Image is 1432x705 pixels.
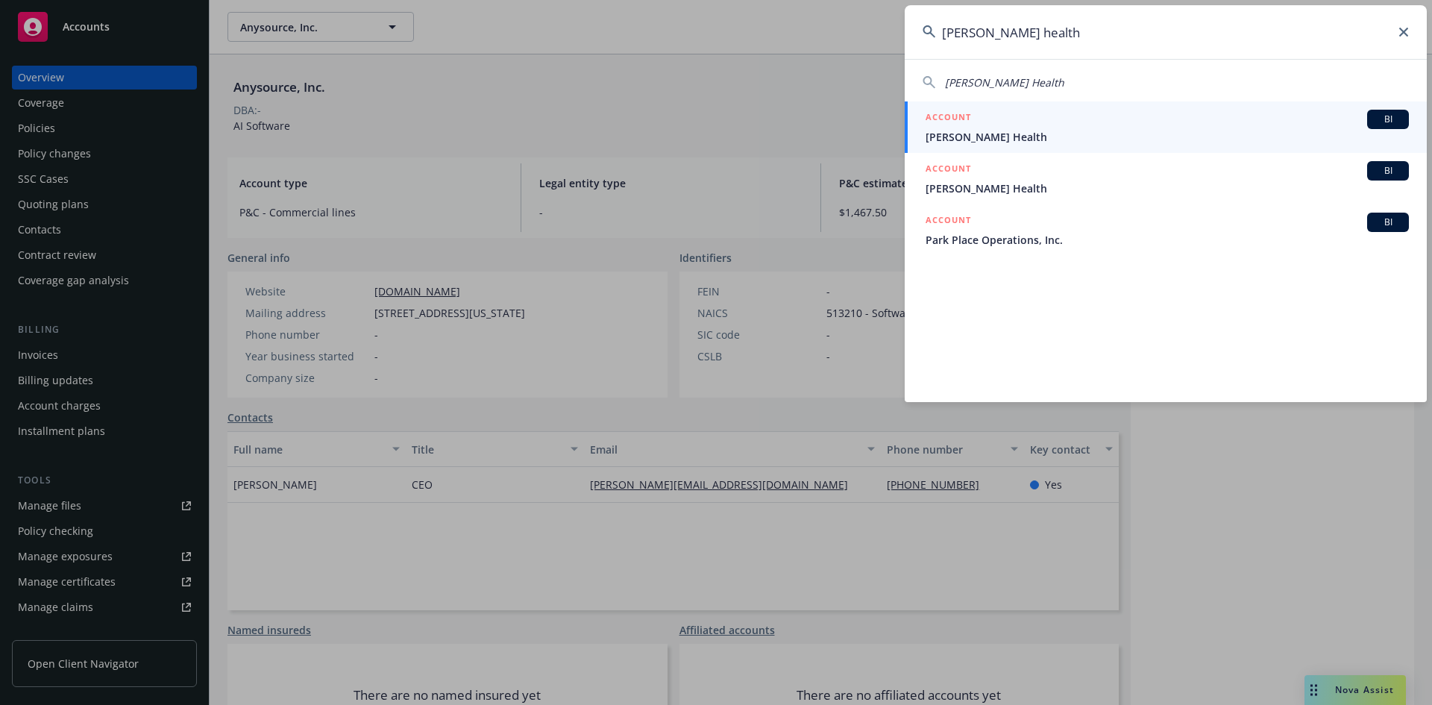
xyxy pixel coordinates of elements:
[926,232,1409,248] span: Park Place Operations, Inc.
[1373,216,1403,229] span: BI
[905,5,1427,59] input: Search...
[905,101,1427,153] a: ACCOUNTBI[PERSON_NAME] Health
[926,213,971,231] h5: ACCOUNT
[905,204,1427,256] a: ACCOUNTBIPark Place Operations, Inc.
[926,110,971,128] h5: ACCOUNT
[926,181,1409,196] span: [PERSON_NAME] Health
[926,161,971,179] h5: ACCOUNT
[1373,164,1403,178] span: BI
[1373,113,1403,126] span: BI
[926,129,1409,145] span: [PERSON_NAME] Health
[945,75,1064,90] span: [PERSON_NAME] Health
[905,153,1427,204] a: ACCOUNTBI[PERSON_NAME] Health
